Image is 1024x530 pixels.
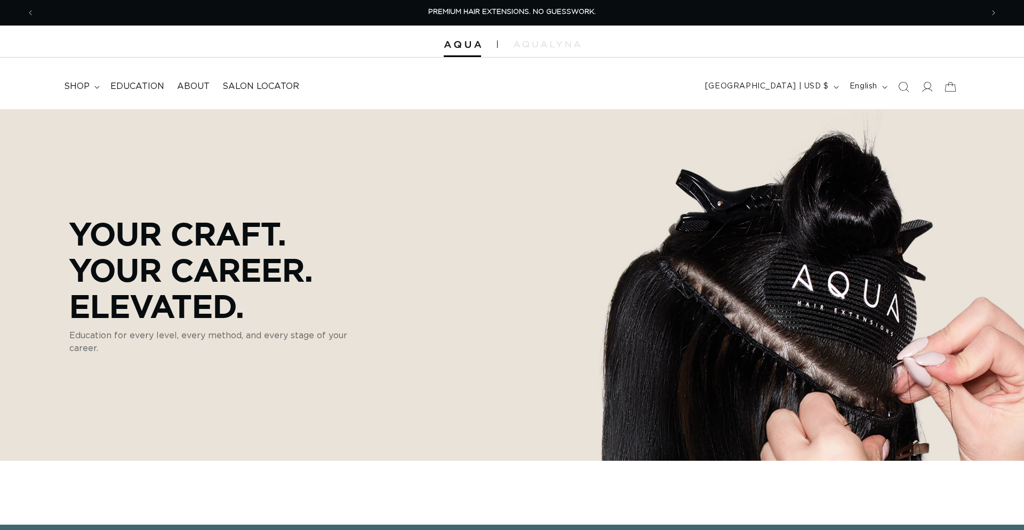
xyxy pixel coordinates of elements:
[705,81,829,92] span: [GEOGRAPHIC_DATA] | USD $
[58,75,104,99] summary: shop
[892,75,915,99] summary: Search
[19,3,42,23] button: Previous announcement
[104,75,171,99] a: Education
[699,77,843,97] button: [GEOGRAPHIC_DATA] | USD $
[177,81,210,92] span: About
[69,215,373,324] p: Your Craft. Your Career. Elevated.
[843,77,892,97] button: English
[222,81,299,92] span: Salon Locator
[216,75,306,99] a: Salon Locator
[110,81,164,92] span: Education
[514,41,580,47] img: aqualyna.com
[171,75,216,99] a: About
[850,81,877,92] span: English
[982,3,1005,23] button: Next announcement
[444,41,481,48] img: Aqua Hair Extensions
[64,81,90,92] span: shop
[69,329,373,355] p: Education for every level, every method, and every stage of your career.
[428,9,596,15] span: PREMIUM HAIR EXTENSIONS. NO GUESSWORK.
